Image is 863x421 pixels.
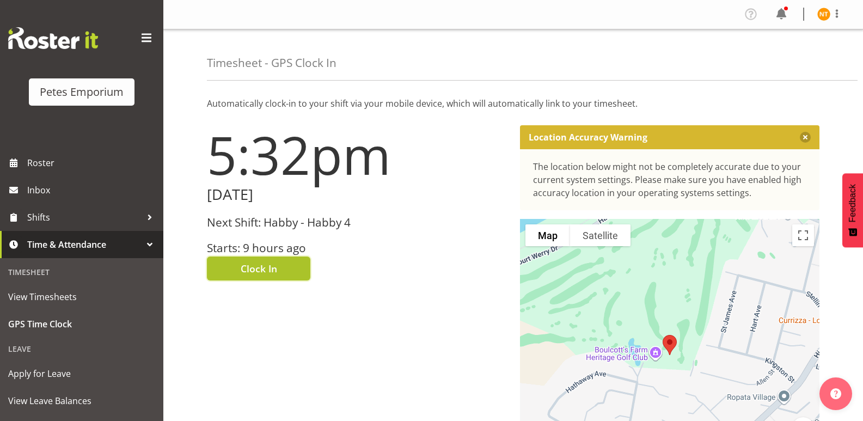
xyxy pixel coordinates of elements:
div: Timesheet [3,261,161,283]
button: Toggle fullscreen view [792,224,814,246]
div: Petes Emporium [40,84,124,100]
h3: Next Shift: Habby - Habby 4 [207,216,507,229]
p: Automatically clock-in to your shift via your mobile device, which will automatically link to you... [207,97,819,110]
img: help-xxl-2.png [830,388,841,399]
div: Leave [3,338,161,360]
button: Close message [800,132,811,143]
div: The location below might not be completely accurate due to your current system settings. Please m... [533,160,807,199]
span: Clock In [241,261,277,276]
span: View Timesheets [8,289,155,305]
span: Roster [27,155,158,171]
p: Location Accuracy Warning [529,132,647,143]
span: Time & Attendance [27,236,142,253]
button: Clock In [207,257,310,280]
span: Shifts [27,209,142,225]
h3: Starts: 9 hours ago [207,242,507,254]
button: Feedback - Show survey [842,173,863,247]
button: Show satellite imagery [570,224,631,246]
h2: [DATE] [207,186,507,203]
a: View Timesheets [3,283,161,310]
button: Show street map [525,224,570,246]
a: Apply for Leave [3,360,161,387]
a: View Leave Balances [3,387,161,414]
a: GPS Time Clock [3,310,161,338]
span: View Leave Balances [8,393,155,409]
span: Inbox [27,182,158,198]
span: Apply for Leave [8,365,155,382]
img: Rosterit website logo [8,27,98,49]
span: Feedback [848,184,858,222]
img: nicole-thomson8388.jpg [817,8,830,21]
span: GPS Time Clock [8,316,155,332]
h4: Timesheet - GPS Clock In [207,57,336,69]
h1: 5:32pm [207,125,507,184]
